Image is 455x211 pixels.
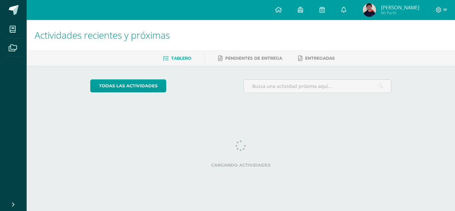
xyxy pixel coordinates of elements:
[90,79,166,92] a: todas las Actividades
[218,53,282,64] a: Pendientes de entrega
[381,10,419,16] span: Mi Perfil
[298,53,335,64] a: Entregadas
[163,53,191,64] a: Tablero
[35,29,170,41] span: Actividades recientes y próximas
[171,56,191,61] span: Tablero
[90,163,392,168] label: Cargando actividades
[244,80,391,93] input: Busca una actividad próxima aquí...
[363,3,376,17] img: 7383fbd875ed3a81cc002658620bcc65.png
[225,56,282,61] span: Pendientes de entrega
[381,4,419,11] span: [PERSON_NAME]
[305,56,335,61] span: Entregadas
